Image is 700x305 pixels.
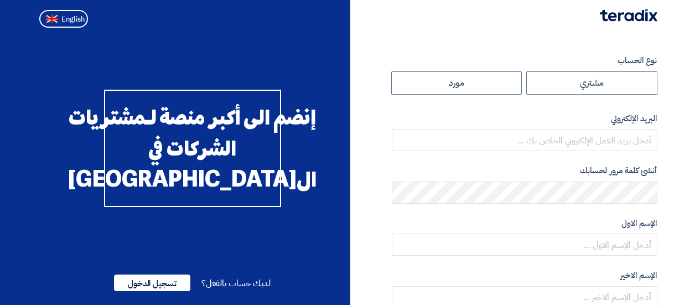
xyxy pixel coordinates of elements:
[46,15,58,23] img: en-US.png
[104,90,281,207] div: إنضم الى أكبر منصة لـمشتريات الشركات في ال[GEOGRAPHIC_DATA]
[114,275,190,291] span: تسجيل الدخول
[61,15,85,23] span: English
[392,129,657,151] input: أدخل بريد العمل الإلكتروني الخاص بك ...
[201,277,271,290] span: لديك حساب بالفعل؟
[392,54,657,67] label: نوع الحساب
[392,164,657,177] label: أنشئ كلمة مرور لحسابك
[392,269,657,282] label: الإسم الاخير
[39,10,88,28] button: English
[392,217,657,230] label: الإسم الاول
[392,112,657,125] label: البريد الإلكتروني
[392,234,657,256] input: أدخل الإسم الاول ...
[600,9,657,22] img: Teradix logo
[114,277,190,290] a: تسجيل الدخول
[526,71,657,95] label: مشتري
[391,71,522,95] label: مورد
